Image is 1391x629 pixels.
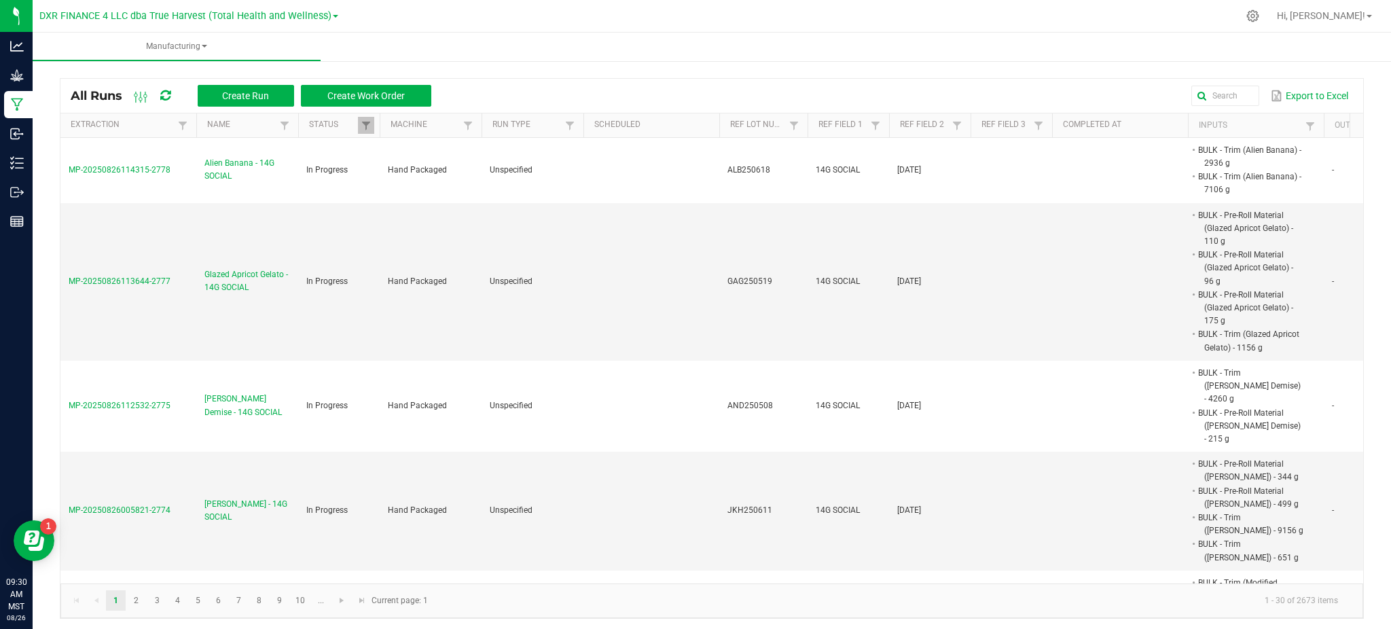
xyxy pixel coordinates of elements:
[1196,537,1303,564] li: BULK - Trim ([PERSON_NAME]) - 651 g
[291,590,310,611] a: Page 10
[388,505,447,515] span: Hand Packaged
[222,90,269,101] span: Create Run
[69,505,170,515] span: MP-20250826005821-2774
[1196,406,1303,446] li: BULK - Pre-Roll Material ([PERSON_NAME] Demise) - 215 g
[388,276,447,286] span: Hand Packaged
[198,85,294,107] button: Create Run
[1196,143,1303,170] li: BULK - Trim (Alien Banana) - 2936 g
[897,165,921,175] span: [DATE]
[816,505,860,515] span: 14G SOCIAL
[1063,120,1182,130] a: Completed AtSortable
[1196,170,1303,196] li: BULK - Trim (Alien Banana) - 7106 g
[168,590,187,611] a: Page 4
[562,117,578,134] a: Filter
[10,185,24,199] inline-svg: Outbound
[1196,209,1303,249] li: BULK - Pre-Roll Material (Glazed Apricot Gelato) - 110 g
[1030,117,1047,134] a: Filter
[175,117,191,134] a: Filter
[727,165,770,175] span: ALB250618
[1196,511,1303,537] li: BULK - Trim ([PERSON_NAME]) - 9156 g
[492,120,561,130] a: Run TypeSortable
[1188,113,1324,138] th: Inputs
[60,583,1363,618] kendo-pager: Current page: 1
[1196,327,1303,354] li: BULK - Trim (Glazed Apricot Gelato) - 1156 g
[1244,10,1261,22] div: Manage settings
[1196,288,1303,328] li: BULK - Pre-Roll Material (Glazed Apricot Gelato) - 175 g
[490,165,532,175] span: Unspecified
[1196,248,1303,288] li: BULK - Pre-Roll Material (Glazed Apricot Gelato) - 96 g
[306,276,348,286] span: In Progress
[10,127,24,141] inline-svg: Inbound
[40,518,56,535] iframe: Resource center unread badge
[6,613,26,623] p: 08/26
[207,120,276,130] a: NameSortable
[311,590,331,611] a: Page 11
[309,120,357,130] a: StatusSortable
[727,505,772,515] span: JKH250611
[33,33,321,61] a: Manufacturing
[388,401,447,410] span: Hand Packaged
[327,90,405,101] span: Create Work Order
[1196,366,1303,406] li: BULK - Trim ([PERSON_NAME] Demise) - 4260 g
[358,117,374,134] a: Filter
[332,590,352,611] a: Go to the next page
[14,520,54,561] iframe: Resource center
[301,85,431,107] button: Create Work Order
[352,590,372,611] a: Go to the last page
[1196,457,1303,484] li: BULK - Pre-Roll Material ([PERSON_NAME]) - 344 g
[436,590,1349,612] kendo-pager-info: 1 - 30 of 2673 items
[1196,576,1303,603] li: BULK - Trim (Modified Banana) - 3030 g
[10,69,24,82] inline-svg: Grow
[1196,484,1303,511] li: BULK - Pre-Roll Material ([PERSON_NAME]) - 499 g
[460,117,476,134] a: Filter
[69,401,170,410] span: MP-20250826112532-2775
[147,590,167,611] a: Page 3
[69,276,170,286] span: MP-20250826113644-2777
[1277,10,1365,21] span: Hi, [PERSON_NAME]!
[10,98,24,111] inline-svg: Manufacturing
[126,590,146,611] a: Page 2
[818,120,867,130] a: Ref Field 1Sortable
[306,401,348,410] span: In Progress
[897,276,921,286] span: [DATE]
[1191,86,1259,106] input: Search
[786,117,802,134] a: Filter
[188,590,208,611] a: Page 5
[270,590,289,611] a: Page 9
[727,276,772,286] span: GAG250519
[391,120,459,130] a: MachineSortable
[490,276,532,286] span: Unspecified
[10,39,24,53] inline-svg: Analytics
[306,505,348,515] span: In Progress
[39,10,331,22] span: DXR FINANCE 4 LLC dba True Harvest (Total Health and Wellness)
[6,576,26,613] p: 09:30 AM MST
[106,590,126,611] a: Page 1
[388,165,447,175] span: Hand Packaged
[10,215,24,228] inline-svg: Reports
[490,505,532,515] span: Unspecified
[727,401,773,410] span: AND250508
[816,401,860,410] span: 14G SOCIAL
[336,595,347,606] span: Go to the next page
[209,590,228,611] a: Page 6
[204,393,290,418] span: [PERSON_NAME] Demise - 14G SOCIAL
[867,117,884,134] a: Filter
[204,268,290,294] span: Glazed Apricot Gelato - 14G SOCIAL
[71,120,174,130] a: ExtractionSortable
[249,590,269,611] a: Page 8
[229,590,249,611] a: Page 7
[357,595,367,606] span: Go to the last page
[71,84,441,107] div: All Runs
[730,120,785,130] a: Ref Lot NumberSortable
[204,157,290,183] span: Alien Banana - 14G SOCIAL
[1302,118,1318,134] a: Filter
[949,117,965,134] a: Filter
[1267,84,1352,107] button: Export to Excel
[900,120,948,130] a: Ref Field 2Sortable
[897,401,921,410] span: [DATE]
[816,276,860,286] span: 14G SOCIAL
[276,117,293,134] a: Filter
[69,165,170,175] span: MP-20250826114315-2778
[981,120,1030,130] a: Ref Field 3Sortable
